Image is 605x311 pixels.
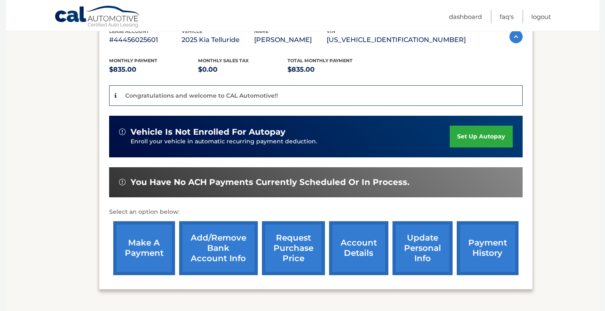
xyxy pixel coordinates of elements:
[457,221,519,275] a: payment history
[131,177,409,187] span: You have no ACH payments currently scheduled or in process.
[109,207,523,217] p: Select an option below:
[113,221,175,275] a: make a payment
[119,129,126,135] img: alert-white.svg
[392,221,453,275] a: update personal info
[500,10,514,23] a: FAQ's
[131,137,450,146] p: Enroll your vehicle in automatic recurring payment deduction.
[198,58,249,63] span: Monthly sales Tax
[254,34,327,46] p: [PERSON_NAME]
[327,34,466,46] p: [US_VEHICLE_IDENTIFICATION_NUMBER]
[449,10,482,23] a: Dashboard
[119,179,126,185] img: alert-white.svg
[262,221,325,275] a: request purchase price
[54,5,141,29] a: Cal Automotive
[531,10,551,23] a: Logout
[287,64,377,75] p: $835.00
[179,221,258,275] a: Add/Remove bank account info
[198,64,287,75] p: $0.00
[131,127,285,137] span: vehicle is not enrolled for autopay
[450,126,512,147] a: set up autopay
[109,58,157,63] span: Monthly Payment
[287,58,353,63] span: Total Monthly Payment
[182,34,254,46] p: 2025 Kia Telluride
[109,34,182,46] p: #44456025601
[509,30,523,43] img: accordion-active.svg
[109,64,199,75] p: $835.00
[329,221,388,275] a: account details
[125,92,278,99] p: Congratulations and welcome to CAL Automotive!!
